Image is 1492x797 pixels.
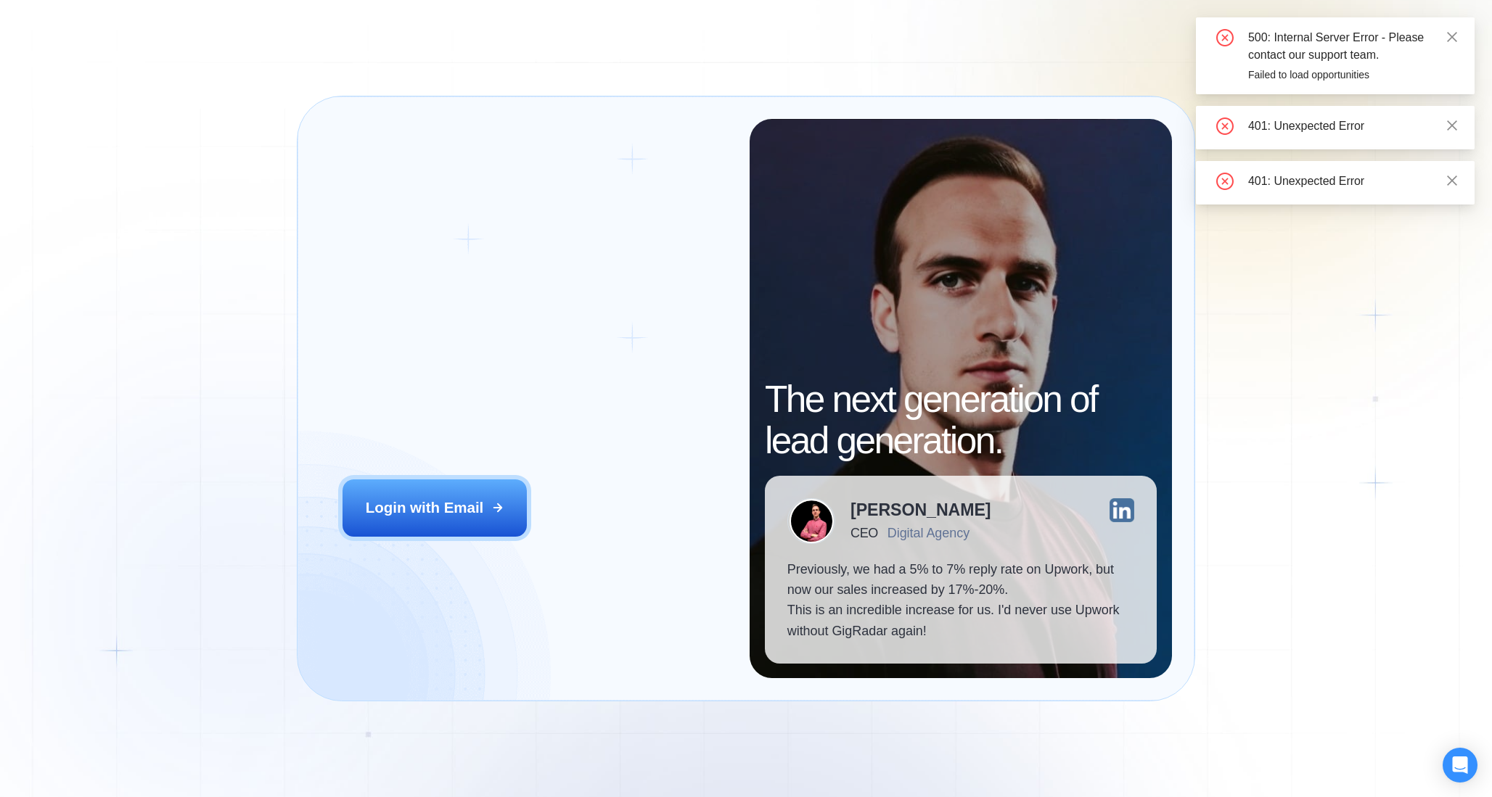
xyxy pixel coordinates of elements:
[1248,29,1457,64] div: 500: Internal Server Error - Please contact our support team.
[1446,30,1459,44] span: close
[1216,29,1234,46] span: close-circle
[1446,174,1459,187] span: close
[1248,67,1457,83] div: Failed to load opportunities
[850,526,878,541] div: CEO
[1216,117,1234,135] span: close-circle
[850,502,991,519] div: [PERSON_NAME]
[765,379,1157,461] h2: The next generation of lead generation.
[1248,173,1457,190] div: 401: Unexpected Error
[343,479,527,537] button: Login with Email
[366,497,484,518] div: Login with Email
[1216,173,1234,190] span: close-circle
[1446,119,1459,132] span: close
[888,526,970,541] div: Digital Agency
[1248,117,1457,135] div: 401: Unexpected Error
[787,559,1135,641] p: Previously, we had a 5% to 7% reply rate on Upwork, but now our sales increased by 17%-20%. This ...
[1443,748,1477,782] div: Open Intercom Messenger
